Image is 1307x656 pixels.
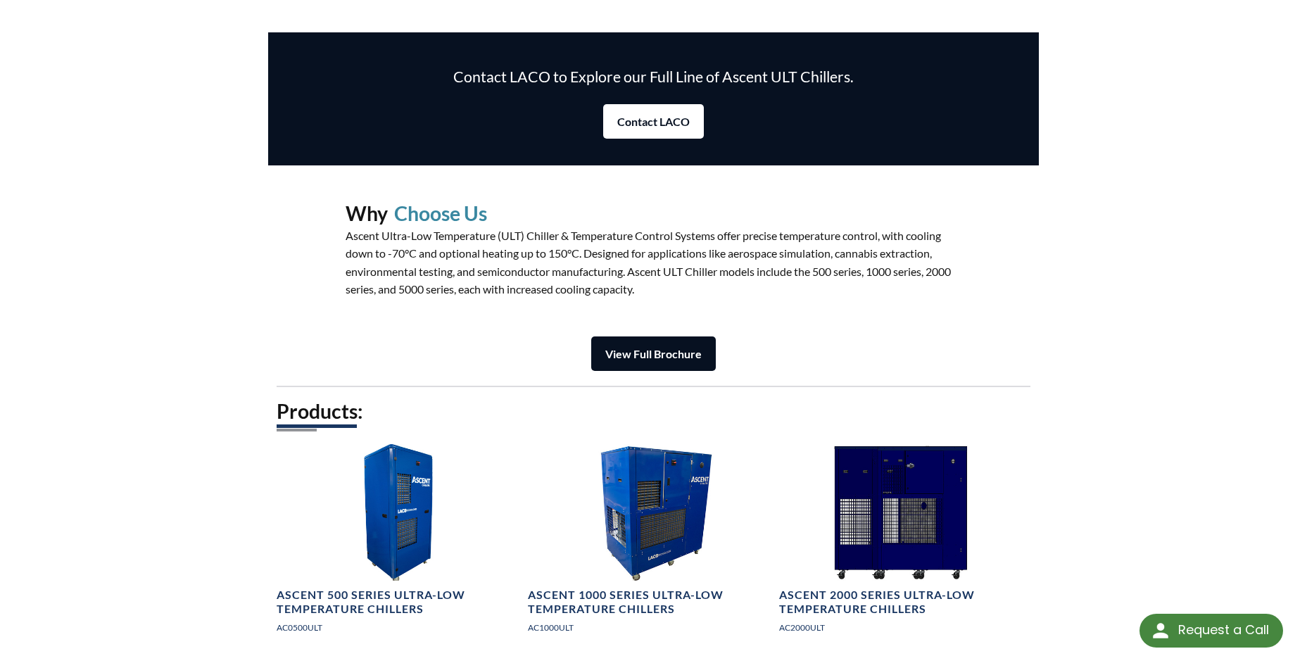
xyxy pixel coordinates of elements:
[779,444,1022,645] a: Ascent Chiller 2000 Series 1Ascent 2000 Series Ultra-Low Temperature ChillersAC2000ULT
[346,201,388,225] h2: Why
[346,227,961,298] p: Ascent Ultra-Low Temperature (ULT) Chiller & Temperature Control Systems offer precise temperatur...
[277,621,519,634] p: AC0500ULT
[346,68,961,87] h3: Contact LACO to Explore our Full Line of Ascent ULT Chillers.
[1149,619,1172,642] img: round button
[1139,614,1283,648] div: Request a Call
[277,588,519,617] h4: Ascent 500 Series Ultra-Low Temperature Chillers
[528,588,771,617] h4: Ascent 1000 Series Ultra-Low Temperature Chillers
[277,444,519,645] a: Ascent Chiller 500 Series Image 1Ascent 500 Series Ultra-Low Temperature ChillersAC0500ULT
[779,621,1022,634] p: AC2000ULT
[1178,614,1269,646] div: Request a Call
[605,347,702,360] strong: View Full Brochure
[528,444,771,645] a: Ascent Chiller 1000 Series 1Ascent 1000 Series Ultra-Low Temperature ChillersAC1000ULT
[394,201,487,225] h2: Choose Us
[603,104,704,139] a: Contact LACO
[277,398,1030,424] h2: Products:
[591,336,716,371] a: View Full Brochure
[617,115,690,128] strong: Contact LACO
[528,621,771,634] p: AC1000ULT
[779,588,1022,617] h4: Ascent 2000 Series Ultra-Low Temperature Chillers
